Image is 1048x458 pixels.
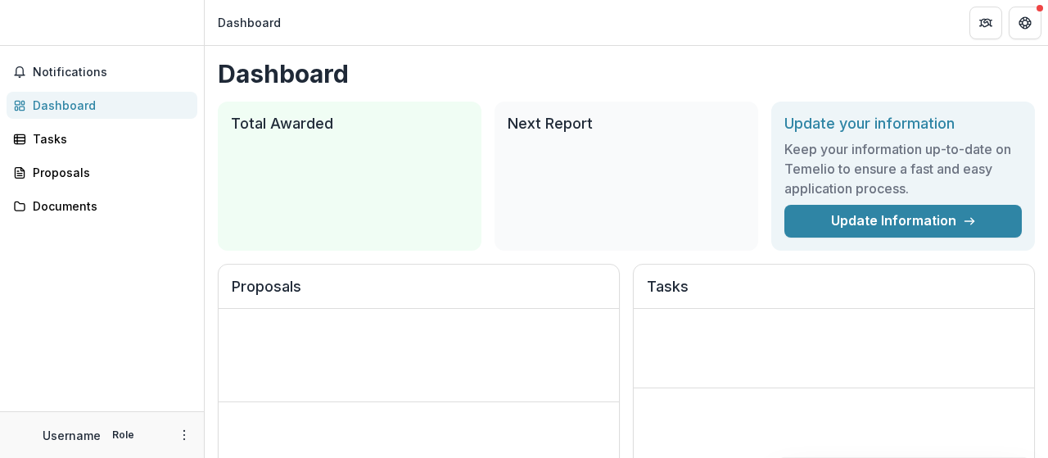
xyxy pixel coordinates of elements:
[784,205,1022,238] a: Update Information
[508,115,745,133] h2: Next Report
[211,11,287,34] nav: breadcrumb
[232,278,606,309] h2: Proposals
[784,139,1022,198] h3: Keep your information up-to-date on Temelio to ensure a fast and easy application process.
[33,97,184,114] div: Dashboard
[33,197,184,215] div: Documents
[647,278,1021,309] h2: Tasks
[7,59,197,85] button: Notifications
[7,92,197,119] a: Dashboard
[7,159,197,186] a: Proposals
[7,193,197,220] a: Documents
[7,125,197,152] a: Tasks
[969,7,1002,39] button: Partners
[33,164,184,181] div: Proposals
[218,14,281,31] div: Dashboard
[107,428,139,442] p: Role
[33,130,184,147] div: Tasks
[784,115,1022,133] h2: Update your information
[218,59,1035,88] h1: Dashboard
[43,427,101,444] p: Username
[174,425,194,445] button: More
[231,115,468,133] h2: Total Awarded
[1009,7,1041,39] button: Get Help
[33,66,191,79] span: Notifications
